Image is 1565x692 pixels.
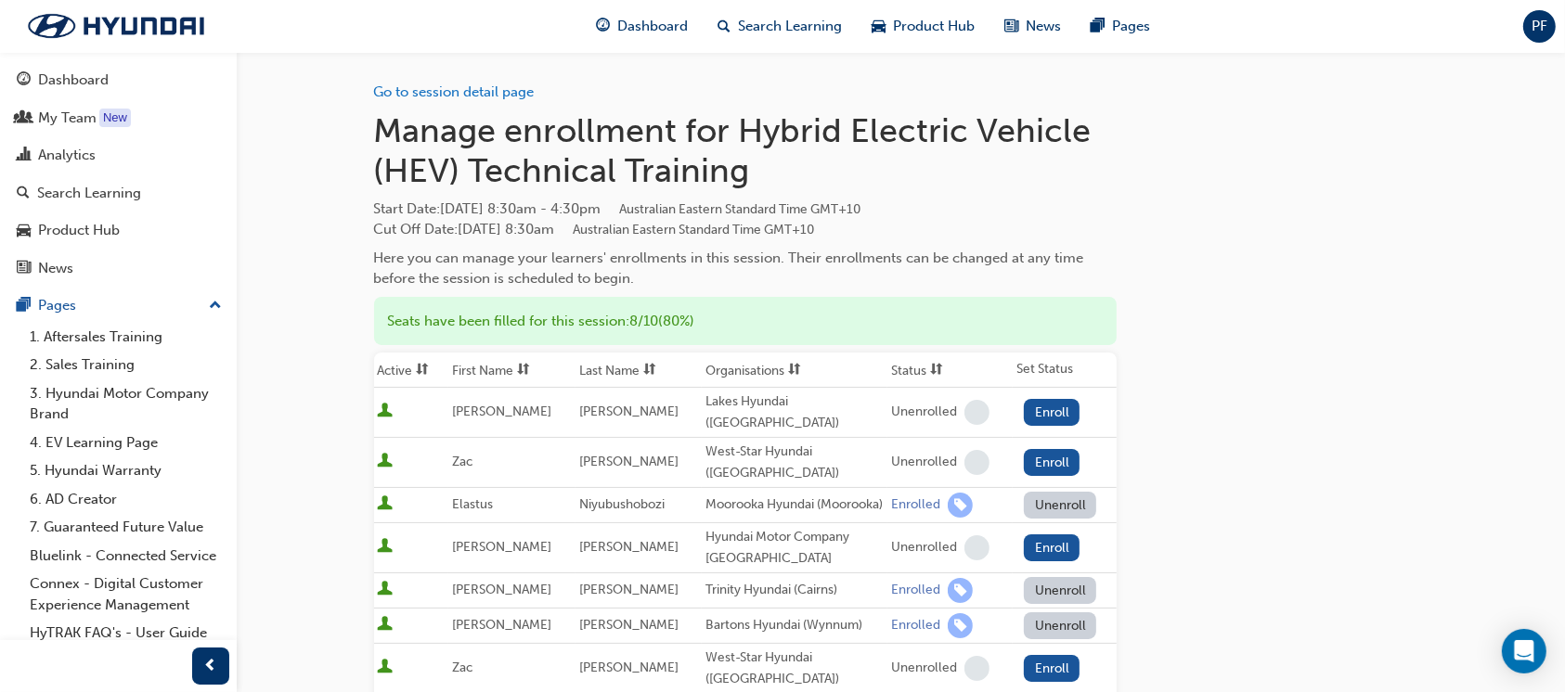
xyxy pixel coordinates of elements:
span: sorting-icon [643,363,656,378]
th: Toggle SortBy [448,352,575,388]
div: Enrolled [891,496,940,514]
a: News [7,251,229,286]
button: Enroll [1024,449,1080,476]
a: Dashboard [7,63,229,97]
span: User is active [378,538,394,557]
a: Product Hub [7,213,229,248]
span: sorting-icon [417,363,430,378]
h1: Manage enrollment for Hybrid Electric Vehicle (HEV) Technical Training [374,110,1117,191]
div: West-Star Hyundai ([GEOGRAPHIC_DATA]) [705,442,884,483]
a: 7. Guaranteed Future Value [22,513,229,542]
span: Pages [1112,16,1150,37]
span: up-icon [209,294,222,318]
span: User is active [378,616,394,634]
span: sorting-icon [930,363,943,378]
span: Australian Eastern Standard Time GMT+10 [574,222,815,237]
span: [PERSON_NAME] [452,539,551,555]
span: Search Learning [738,16,842,37]
th: Toggle SortBy [576,352,702,388]
span: Australian Eastern Standard Time GMT+10 [620,201,861,217]
div: Open Intercom Messenger [1502,629,1546,673]
span: search-icon [718,15,731,38]
span: pages-icon [1091,15,1105,38]
span: guage-icon [17,72,31,89]
button: Unenroll [1024,577,1096,604]
button: Enroll [1024,655,1080,682]
span: news-icon [1004,15,1018,38]
div: Unenrolled [891,660,957,677]
div: Dashboard [38,70,109,91]
span: prev-icon [204,655,218,678]
div: Enrolled [891,617,940,634]
div: Lakes Hyundai ([GEOGRAPHIC_DATA]) [705,391,884,433]
span: Cut Off Date : [DATE] 8:30am [374,221,815,237]
span: User is active [378,495,394,514]
span: learningRecordVerb_NONE-icon [964,535,989,560]
div: Analytics [38,145,96,166]
span: car-icon [17,223,31,239]
a: Analytics [7,138,229,173]
a: 4. EV Learning Page [22,429,229,457]
span: Start Date : [374,199,1117,220]
span: [PERSON_NAME] [452,617,551,633]
a: Connex - Digital Customer Experience Management [22,570,229,619]
a: search-iconSearch Learning [703,7,857,45]
div: Here you can manage your learners' enrollments in this session. Their enrollments can be changed ... [374,248,1117,289]
div: Pages [38,295,76,316]
span: Product Hub [893,16,975,37]
span: car-icon [872,15,886,38]
span: [PERSON_NAME] [579,454,679,469]
button: Enroll [1024,534,1080,561]
div: Moorooka Hyundai (Moorooka) [705,494,884,516]
span: people-icon [17,110,31,127]
span: [PERSON_NAME] [579,617,679,633]
button: Unenroll [1024,612,1096,639]
a: 2. Sales Training [22,351,229,379]
span: [PERSON_NAME] [579,404,679,419]
a: 3. Hyundai Motor Company Brand [22,379,229,429]
div: News [38,258,73,279]
div: Unenrolled [891,539,957,557]
div: My Team [38,108,97,129]
span: Elastus [452,496,493,512]
span: [PERSON_NAME] [579,582,679,597]
img: Trak [9,6,223,45]
span: [PERSON_NAME] [452,582,551,597]
span: [DATE] 8:30am - 4:30pm [441,200,861,217]
span: search-icon [17,186,30,202]
span: news-icon [17,261,31,277]
button: DashboardMy TeamAnalyticsSearch LearningProduct HubNews [7,59,229,288]
span: learningRecordVerb_ENROLL-icon [948,613,973,638]
th: Toggle SortBy [374,352,449,388]
span: User is active [378,453,394,471]
div: Seats have been filled for this session : 8 / 10 ( 80% ) [374,297,1117,346]
a: HyTRAK FAQ's - User Guide [22,619,229,647]
a: My Team [7,101,229,135]
span: Zac [452,660,472,675]
th: Toggle SortBy [887,352,1013,388]
a: 5. Hyundai Warranty [22,456,229,485]
a: car-iconProduct Hub [857,7,989,45]
div: Product Hub [38,220,120,241]
th: Toggle SortBy [702,352,887,388]
a: guage-iconDashboard [581,7,703,45]
div: Trinity Hyundai (Cairns) [705,580,884,601]
span: learningRecordVerb_ENROLL-icon [948,493,973,518]
span: [PERSON_NAME] [579,660,679,675]
div: Enrolled [891,582,940,599]
div: Bartons Hyundai (Wynnum) [705,615,884,636]
a: Bluelink - Connected Service [22,542,229,570]
a: pages-iconPages [1076,7,1165,45]
button: Pages [7,288,229,323]
div: Hyundai Motor Company [GEOGRAPHIC_DATA] [705,527,884,569]
span: pages-icon [17,298,31,314]
a: Search Learning [7,176,229,211]
span: sorting-icon [788,363,801,378]
a: 6. AD Creator [22,485,229,514]
th: Set Status [1013,352,1116,388]
span: sorting-icon [517,363,530,378]
div: Search Learning [37,183,141,204]
div: Unenrolled [891,404,957,421]
button: PF [1523,10,1556,43]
